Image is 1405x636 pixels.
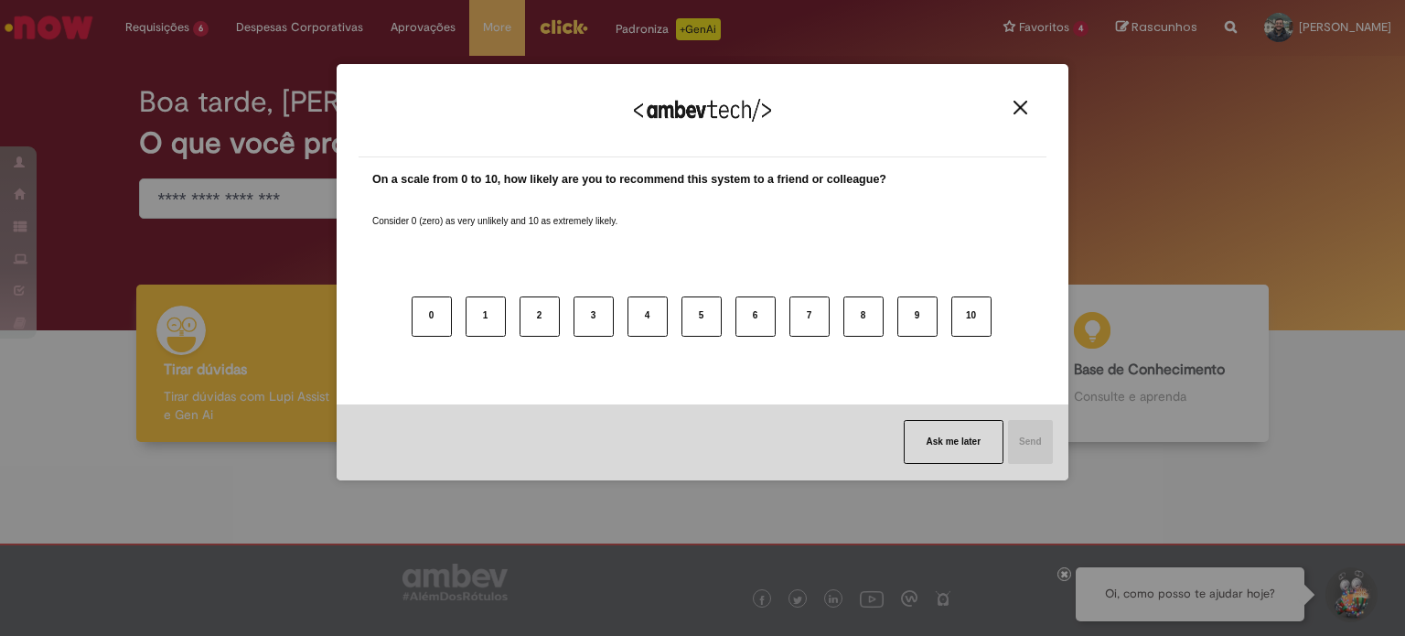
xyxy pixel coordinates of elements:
label: On a scale from 0 to 10, how likely are you to recommend this system to a friend or colleague? [372,171,886,189]
button: 4 [627,296,668,337]
button: 0 [412,296,452,337]
button: 10 [951,296,992,337]
button: 3 [574,296,614,337]
button: 6 [735,296,776,337]
button: Ask me later [904,420,1003,464]
label: Consider 0 (zero) as very unlikely and 10 as extremely likely. [372,193,617,228]
button: 1 [466,296,506,337]
button: Close [1008,100,1033,115]
button: 2 [520,296,560,337]
button: 9 [897,296,938,337]
button: 7 [789,296,830,337]
button: 8 [843,296,884,337]
img: Close [1014,101,1027,114]
button: 5 [681,296,722,337]
img: Logo Ambevtech [634,99,771,122]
